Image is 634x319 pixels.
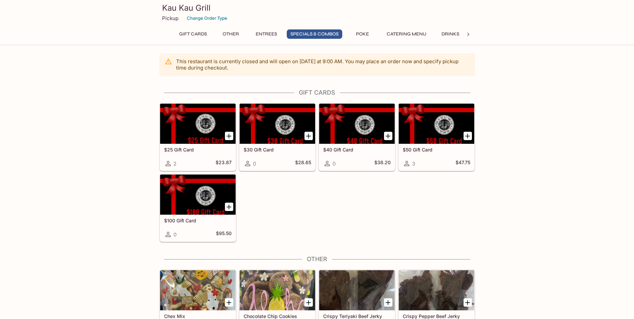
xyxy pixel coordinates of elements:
[398,103,475,171] a: $50 Gift Card3$47.75
[216,230,232,238] h5: $95.50
[319,103,395,171] a: $40 Gift Card0$38.20
[160,175,236,215] div: $100 Gift Card
[412,161,415,167] span: 3
[348,29,378,39] button: Poke
[403,313,470,319] h5: Crispy Pepper Beef Jerky
[160,104,236,144] div: $25 Gift Card
[164,218,232,223] h5: $100 Gift Card
[160,270,236,310] div: Chex Mix
[175,29,211,39] button: Gift Cards
[184,13,230,23] button: Change Order Type
[319,104,395,144] div: $40 Gift Card
[319,270,395,310] div: Crispy Teriyaki Beef Jerky
[173,161,176,167] span: 2
[253,161,256,167] span: 0
[403,147,470,152] h5: $50 Gift Card
[464,298,472,307] button: Add Crispy Pepper Beef Jerky
[173,231,176,238] span: 0
[374,159,391,168] h5: $38.20
[164,313,232,319] h5: Chex Mix
[159,89,475,96] h4: Gift Cards
[323,147,391,152] h5: $40 Gift Card
[239,103,315,171] a: $30 Gift Card0$28.65
[162,3,472,13] h3: Kau Kau Grill
[383,29,430,39] button: Catering Menu
[225,203,233,211] button: Add $100 Gift Card
[384,298,392,307] button: Add Crispy Teriyaki Beef Jerky
[216,159,232,168] h5: $23.87
[160,103,236,171] a: $25 Gift Card2$23.87
[323,313,391,319] h5: Crispy Teriyaki Beef Jerky
[456,159,470,168] h5: $47.75
[251,29,281,39] button: Entrees
[244,147,311,152] h5: $30 Gift Card
[399,104,474,144] div: $50 Gift Card
[464,132,472,140] button: Add $50 Gift Card
[333,161,336,167] span: 0
[295,159,311,168] h5: $28.65
[225,132,233,140] button: Add $25 Gift Card
[216,29,246,39] button: Other
[240,270,315,310] div: Chocolate Chip Cookies
[435,29,466,39] button: Drinks
[240,104,315,144] div: $30 Gift Card
[162,15,178,21] p: Pickup
[384,132,392,140] button: Add $40 Gift Card
[304,132,313,140] button: Add $30 Gift Card
[287,29,342,39] button: Specials & Combos
[160,174,236,242] a: $100 Gift Card0$95.50
[159,255,475,263] h4: Other
[176,58,470,71] p: This restaurant is currently closed and will open on [DATE] at 9:00 AM . You may place an order n...
[399,270,474,310] div: Crispy Pepper Beef Jerky
[304,298,313,307] button: Add Chocolate Chip Cookies
[225,298,233,307] button: Add Chex Mix
[244,313,311,319] h5: Chocolate Chip Cookies
[164,147,232,152] h5: $25 Gift Card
